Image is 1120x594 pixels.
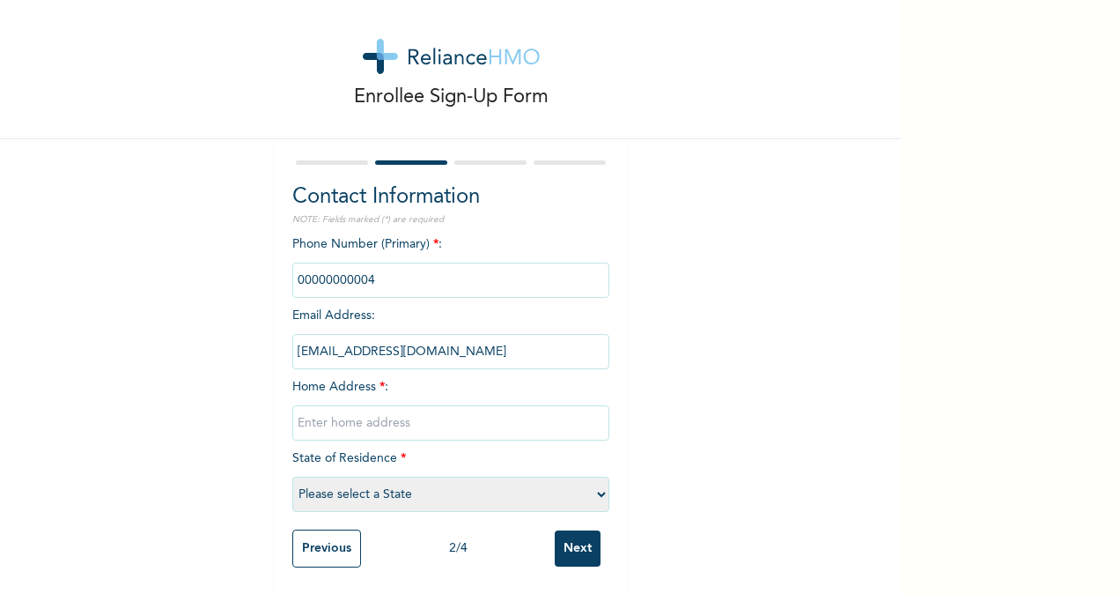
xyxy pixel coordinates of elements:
h2: Contact Information [292,182,609,213]
img: logo [363,39,540,74]
span: State of Residence [292,452,609,501]
div: 2 / 4 [361,539,555,558]
span: Phone Number (Primary) : [292,238,609,286]
input: Enter home address [292,405,609,441]
input: Next [555,531,601,567]
p: Enrollee Sign-Up Form [354,83,549,112]
input: Enter email Address [292,334,609,369]
input: Previous [292,530,361,568]
span: Email Address : [292,309,609,358]
p: NOTE: Fields marked (*) are required [292,213,609,226]
input: Enter Primary Phone Number [292,263,609,298]
span: Home Address : [292,381,609,429]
